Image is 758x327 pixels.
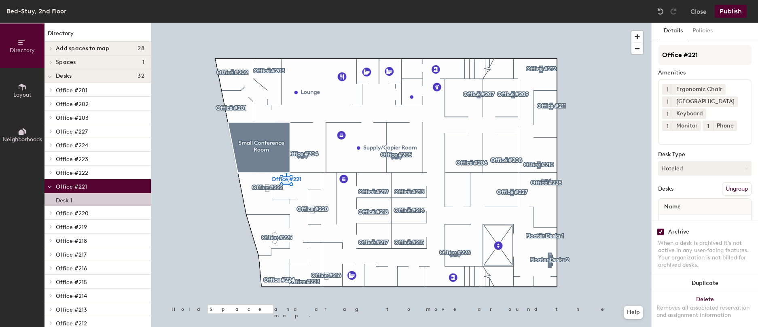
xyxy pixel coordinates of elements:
span: 1 [707,122,709,130]
span: Desks [56,73,72,79]
div: Amenities [658,70,752,76]
div: Desks [658,186,673,192]
button: Close [690,5,707,18]
span: Office #218 [56,238,87,244]
span: Office #227 [56,128,88,135]
div: Phone [713,121,737,131]
span: 1 [667,122,669,130]
span: 1 [142,59,144,66]
h1: Directory [44,29,151,42]
p: Desk 1 [56,195,72,204]
button: 1 [662,108,673,119]
span: Office #203 [56,115,89,121]
button: 1 [662,121,673,131]
div: When a desk is archived it's not active in any user-facing features. Your organization is not bil... [658,240,752,269]
button: 1 [662,84,673,95]
div: Ergonomic Chair [673,84,726,95]
span: Office #221 [56,183,87,190]
button: Details [659,23,688,39]
span: 1 [667,110,669,118]
span: 32 [138,73,144,79]
span: Office #213 [56,306,87,313]
button: Hoteled [658,161,752,176]
span: Office #202 [56,101,89,108]
span: Office #220 [56,210,89,217]
span: Office #224 [56,142,88,149]
span: Directory [10,47,35,54]
button: 1 [662,96,673,107]
span: Office #212 [56,320,87,327]
span: Name [660,200,685,214]
button: Publish [715,5,747,18]
span: Office #214 [56,293,87,299]
img: Redo [669,7,678,15]
span: Office #215 [56,279,87,286]
button: DeleteRemoves all associated reservation and assignment information [652,291,758,327]
div: Bed-Stuy, 2nd Floor [6,6,66,16]
div: Monitor [673,121,701,131]
span: Add spaces to map [56,45,110,52]
div: Removes all associated reservation and assignment information [656,304,753,319]
span: Office #222 [56,170,88,176]
span: 1 [667,98,669,106]
button: Help [624,306,643,319]
span: Layout [13,91,32,98]
span: Spaces [56,59,76,66]
span: 28 [138,45,144,52]
button: Policies [688,23,718,39]
span: Office #201 [56,87,87,94]
button: Duplicate [652,275,758,291]
div: [GEOGRAPHIC_DATA] [673,96,738,107]
span: Neighborhoods [2,136,42,143]
span: Office #219 [56,224,87,231]
input: Unnamed desk [660,217,750,229]
div: Keyboard [673,108,706,119]
button: Ungroup [722,182,752,196]
button: 1 [703,121,713,131]
div: Archive [668,229,689,235]
span: Office #223 [56,156,88,163]
span: Office #217 [56,251,87,258]
span: Office #216 [56,265,87,272]
div: Desk Type [658,151,752,158]
span: 1 [667,85,669,94]
img: Undo [656,7,665,15]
